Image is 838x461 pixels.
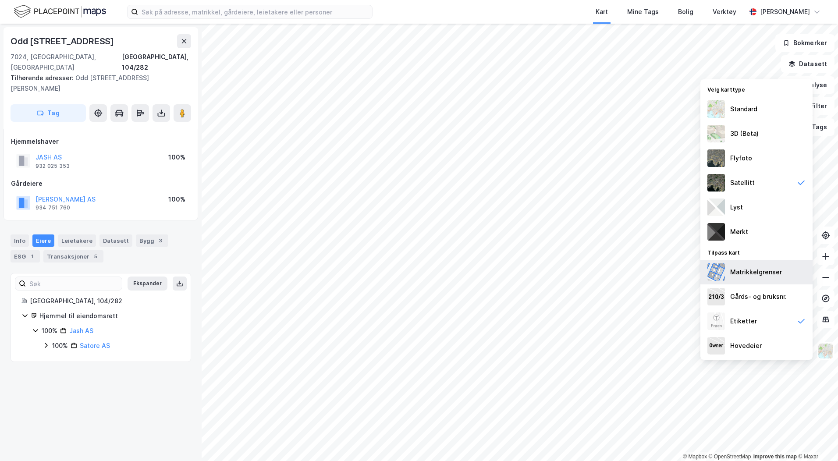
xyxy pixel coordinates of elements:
div: 100% [42,326,57,336]
button: Analyse [784,76,834,94]
div: Satellitt [730,177,755,188]
div: ESG [11,250,40,262]
div: 3D (Beta) [730,128,759,139]
div: Mørkt [730,227,748,237]
div: Kontrollprogram for chat [794,419,838,461]
div: Bygg [136,234,168,247]
div: Kart [596,7,608,17]
img: majorOwner.b5e170eddb5c04bfeeff.jpeg [707,337,725,355]
div: Gårdeiere [11,178,191,189]
div: [GEOGRAPHIC_DATA], 104/282 [122,52,191,73]
div: Flyfoto [730,153,752,163]
div: 100% [168,194,185,205]
div: Mine Tags [627,7,659,17]
div: Eiere [32,234,54,247]
div: [PERSON_NAME] [760,7,810,17]
div: Velg karttype [700,81,813,97]
img: cadastreKeys.547ab17ec502f5a4ef2b.jpeg [707,288,725,305]
a: Jash AS [69,327,93,334]
img: cadastreBorders.cfe08de4b5ddd52a10de.jpeg [707,263,725,281]
button: Tags [794,118,834,136]
div: 100% [168,152,185,163]
input: Søk [26,277,122,290]
a: Satore AS [80,342,110,349]
span: Tilhørende adresser: [11,74,75,82]
img: Z [707,125,725,142]
iframe: Chat Widget [794,419,838,461]
div: 100% [52,340,68,351]
button: Bokmerker [775,34,834,52]
button: Ekspander [128,277,167,291]
div: Hjemmelshaver [11,136,191,147]
button: Filter [792,97,834,115]
div: 3 [156,236,165,245]
div: [GEOGRAPHIC_DATA], 104/282 [30,296,180,306]
div: Standard [730,104,757,114]
img: Z [817,343,834,359]
div: Odd [STREET_ADDRESS] [11,34,116,48]
a: Improve this map [753,454,797,460]
div: Datasett [99,234,132,247]
a: OpenStreetMap [709,454,751,460]
img: luj3wr1y2y3+OchiMxRmMxRlscgabnMEmZ7DJGWxyBpucwSZnsMkZbHIGm5zBJmewyRlscgabnMEmZ7DJGWxyBpucwSZnsMkZ... [707,199,725,216]
img: 9k= [707,174,725,191]
div: Bolig [678,7,693,17]
div: 7024, [GEOGRAPHIC_DATA], [GEOGRAPHIC_DATA] [11,52,122,73]
div: Gårds- og bruksnr. [730,291,787,302]
div: Transaksjoner [43,250,103,262]
div: Leietakere [58,234,96,247]
div: 1 [28,252,36,261]
div: 5 [91,252,100,261]
img: nCdM7BzjoCAAAAAElFTkSuQmCC [707,223,725,241]
div: Lyst [730,202,743,213]
img: logo.f888ab2527a4732fd821a326f86c7f29.svg [14,4,106,19]
img: Z [707,100,725,118]
img: Z [707,149,725,167]
div: Hjemmel til eiendomsrett [39,311,180,321]
button: Datasett [781,55,834,73]
button: Tag [11,104,86,122]
div: Tilpass kart [700,244,813,260]
div: Info [11,234,29,247]
img: Z [707,312,725,330]
div: Hovedeier [730,340,762,351]
div: Etiketter [730,316,757,326]
div: Matrikkelgrenser [730,267,782,277]
a: Mapbox [683,454,707,460]
div: 932 025 353 [36,163,70,170]
div: Odd [STREET_ADDRESS][PERSON_NAME] [11,73,184,94]
div: 934 751 760 [36,204,70,211]
input: Søk på adresse, matrikkel, gårdeiere, leietakere eller personer [138,5,372,18]
div: Verktøy [713,7,736,17]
